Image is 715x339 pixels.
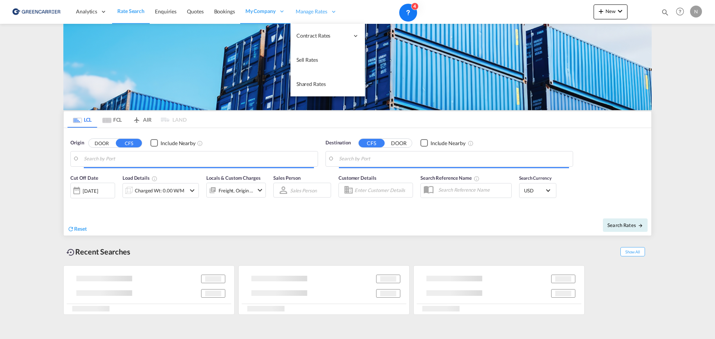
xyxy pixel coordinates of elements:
input: Enter Customer Details [355,185,410,196]
span: Search Rates [607,222,643,228]
div: [DATE] [70,183,115,198]
div: Include Nearby [430,140,465,147]
a: Sell Rates [290,48,365,72]
button: DOOR [386,139,412,147]
span: Bookings [214,8,235,15]
md-datepicker: Select [70,198,76,208]
div: Contract Rates [290,24,365,48]
span: Load Details [123,175,158,181]
span: USD [524,187,545,194]
md-icon: Unchecked: Ignores neighbouring ports when fetching rates.Checked : Includes neighbouring ports w... [197,140,203,146]
span: Show All [620,247,645,256]
span: Destination [325,139,351,147]
a: Shared Rates [290,72,365,96]
button: CFS [359,139,385,147]
button: DOOR [89,139,115,147]
md-icon: icon-magnify [661,8,669,16]
span: Help [674,5,686,18]
span: Rate Search [117,8,144,14]
input: Search by Port [84,153,314,164]
div: N [690,6,702,17]
md-icon: icon-arrow-right [638,223,643,228]
span: Search Currency [519,175,552,181]
span: Reset [74,226,87,232]
span: Customer Details [339,175,376,181]
div: Freight Origin Destination [219,185,254,196]
md-icon: Your search will be saved by the below given name [474,176,480,182]
div: Recent Searches [63,243,133,260]
md-checkbox: Checkbox No Ink [420,139,465,147]
div: Help [674,5,690,19]
span: Analytics [76,8,97,15]
div: icon-magnify [661,8,669,19]
div: Charged Wt: 0.00 W/Micon-chevron-down [123,183,199,198]
md-icon: Unchecked: Ignores neighbouring ports when fetching rates.Checked : Includes neighbouring ports w... [468,140,474,146]
md-icon: icon-chevron-down [616,7,625,16]
span: Sales Person [273,175,301,181]
md-tab-item: LCL [67,111,97,128]
span: New [597,8,625,14]
md-icon: icon-refresh [67,226,74,232]
button: Search Ratesicon-arrow-right [603,218,648,232]
input: Search Reference Name [435,184,511,195]
md-icon: icon-chevron-down [255,186,264,195]
md-checkbox: Checkbox No Ink [150,139,196,147]
span: Shared Rates [296,81,326,87]
span: Origin [70,139,84,147]
span: Cut Off Date [70,175,98,181]
div: Freight Origin Destinationicon-chevron-down [206,183,266,198]
md-icon: Chargeable Weight [152,176,158,182]
span: My Company [245,7,276,15]
span: Search Reference Name [420,175,480,181]
md-tab-item: AIR [127,111,157,128]
button: icon-plus 400-fgNewicon-chevron-down [594,4,627,19]
span: Sell Rates [296,57,318,63]
span: Quotes [187,8,203,15]
md-pagination-wrapper: Use the left and right arrow keys to navigate between tabs [67,111,187,128]
input: Search by Port [339,153,569,164]
div: Origin DOOR CFS Checkbox No InkUnchecked: Ignores neighbouring ports when fetching rates.Checked ... [64,128,651,236]
div: icon-refreshReset [67,225,87,233]
span: Contract Rates [296,32,349,39]
div: Charged Wt: 0.00 W/M [135,185,184,196]
md-select: Select Currency: $ USDUnited States Dollar [523,185,552,196]
md-select: Sales Person [289,185,318,196]
md-icon: icon-plus 400-fg [597,7,606,16]
span: Manage Rates [296,8,327,15]
div: Include Nearby [161,140,196,147]
md-tab-item: FCL [97,111,127,128]
img: GreenCarrierFCL_LCL.png [63,24,652,110]
span: Locals & Custom Charges [206,175,261,181]
span: Enquiries [155,8,177,15]
img: 609dfd708afe11efa14177256b0082fb.png [11,3,61,20]
md-icon: icon-backup-restore [66,248,75,257]
md-icon: icon-chevron-down [188,186,197,195]
button: CFS [116,139,142,147]
div: [DATE] [83,188,98,194]
md-icon: icon-airplane [132,115,141,121]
